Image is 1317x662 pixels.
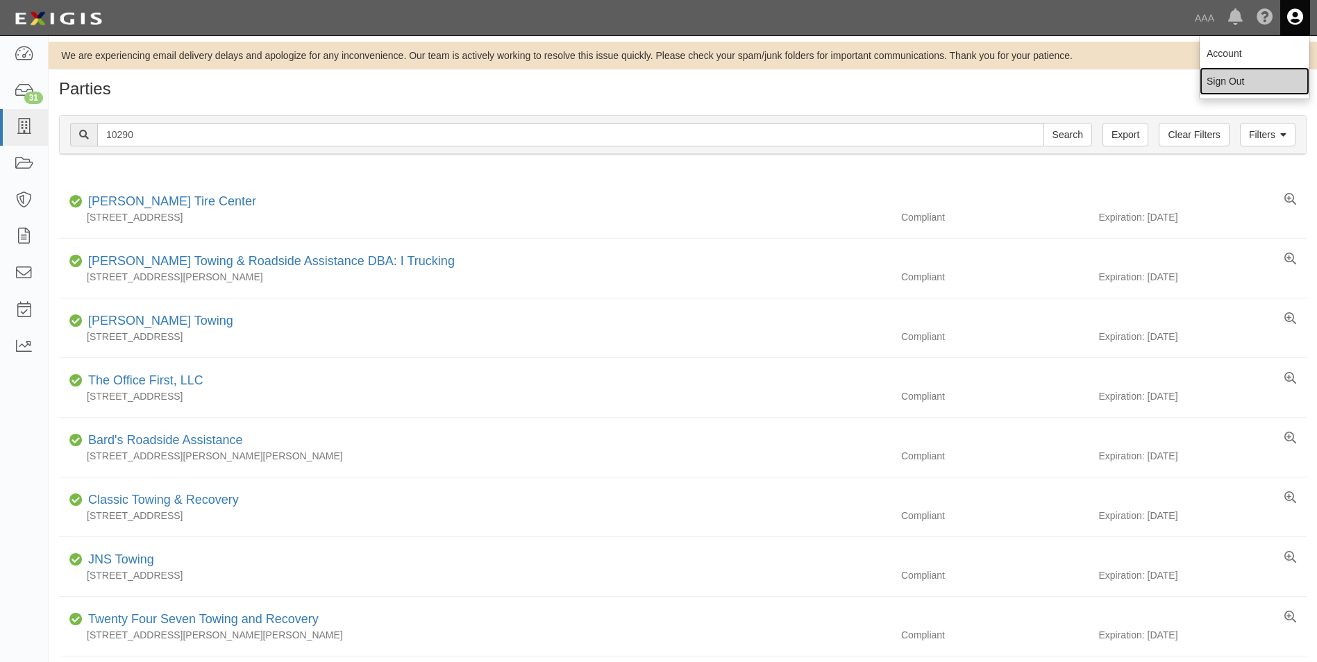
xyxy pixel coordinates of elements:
div: Compliant [891,330,1098,343]
div: Classic Towing & Recovery [83,491,239,509]
div: Bard's Roadside Assistance [83,432,243,450]
div: [STREET_ADDRESS] [59,509,891,523]
div: Compliant [891,389,1098,403]
a: Clear Filters [1159,123,1229,146]
i: Compliant [69,615,83,625]
div: Compliant [891,568,1098,582]
div: Expiration: [DATE] [1098,449,1306,463]
div: [STREET_ADDRESS] [59,389,891,403]
h1: Parties [59,80,1307,98]
a: [PERSON_NAME] Towing & Roadside Assistance DBA: I Trucking [88,254,455,268]
a: [PERSON_NAME] Towing [88,314,233,328]
i: Compliant [69,376,83,386]
a: View results summary [1284,432,1296,445]
div: Compliant [891,449,1098,463]
div: Expiration: [DATE] [1098,628,1306,642]
a: View results summary [1284,611,1296,625]
div: [STREET_ADDRESS] [59,210,891,224]
a: The Office First, LLC [88,373,203,387]
a: Bard's Roadside Assistance [88,433,243,447]
div: JNS Towing [83,551,154,569]
i: Compliant [69,436,83,445]
div: [STREET_ADDRESS] [59,568,891,582]
div: Expiration: [DATE] [1098,270,1306,284]
div: 31 [24,92,43,104]
a: Twenty Four Seven Towing and Recovery [88,612,319,626]
i: Compliant [69,555,83,565]
i: Compliant [69,495,83,505]
a: Classic Towing & Recovery [88,493,239,507]
i: Help Center - Complianz [1257,10,1273,26]
div: [STREET_ADDRESS][PERSON_NAME][PERSON_NAME] [59,628,891,642]
div: Brown's Towing & Roadside Assistance DBA: I Trucking [83,253,455,271]
div: Compliant [891,509,1098,523]
div: We are experiencing email delivery delays and apologize for any inconvenience. Our team is active... [49,49,1317,62]
a: JNS Towing [88,552,154,566]
div: [STREET_ADDRESS][PERSON_NAME][PERSON_NAME] [59,449,891,463]
a: View results summary [1284,193,1296,207]
div: [STREET_ADDRESS] [59,330,891,343]
a: AAA [1188,4,1221,32]
a: Account [1200,40,1309,67]
a: [PERSON_NAME] Tire Center [88,194,256,208]
div: Expiration: [DATE] [1098,389,1306,403]
a: View results summary [1284,551,1296,565]
div: [STREET_ADDRESS][PERSON_NAME] [59,270,891,284]
input: Search [1043,123,1092,146]
input: Search [97,123,1044,146]
a: View results summary [1284,312,1296,326]
img: logo-5460c22ac91f19d4615b14bd174203de0afe785f0fc80cf4dbbc73dc1793850b.png [10,6,106,31]
a: View results summary [1284,372,1296,386]
div: Expiration: [DATE] [1098,568,1306,582]
i: Compliant [69,197,83,207]
div: Expiration: [DATE] [1098,509,1306,523]
div: The Office First, LLC [83,372,203,390]
a: Filters [1240,123,1295,146]
div: Expiration: [DATE] [1098,210,1306,224]
div: Expiration: [DATE] [1098,330,1306,343]
div: Compliant [891,270,1098,284]
div: Richey Goodyear Tire Center [83,193,256,211]
div: Compliant [891,210,1098,224]
a: View results summary [1284,253,1296,266]
i: Compliant [69,316,83,326]
a: Sign Out [1200,67,1309,95]
a: View results summary [1284,491,1296,505]
div: Henderson Towing [83,312,233,330]
div: Twenty Four Seven Towing and Recovery [83,611,319,629]
i: Compliant [69,257,83,266]
div: Compliant [891,628,1098,642]
a: Export [1102,123,1148,146]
